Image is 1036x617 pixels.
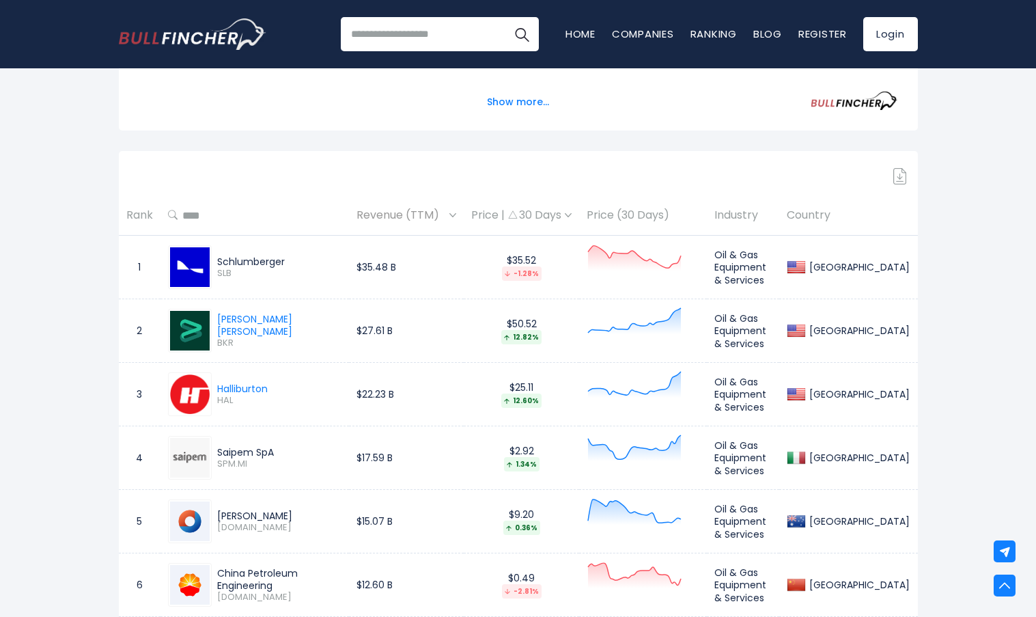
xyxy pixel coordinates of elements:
a: Ranking [690,27,737,41]
div: $2.92 [471,445,572,471]
th: Rank [119,195,160,236]
div: $9.20 [471,508,572,535]
td: 3 [119,363,160,426]
img: SPM.MI.png [170,438,210,478]
div: 12.82% [501,330,542,344]
span: SPM.MI [217,458,342,470]
td: 6 [119,553,160,617]
div: -1.28% [502,266,542,281]
div: $50.52 [471,318,572,344]
div: $25.11 [471,381,572,408]
button: Show more... [479,91,557,113]
td: Oil & Gas Equipment & Services [707,553,779,617]
th: Price (30 Days) [579,195,707,236]
a: [PERSON_NAME] [PERSON_NAME] BKR [168,309,342,353]
div: 1.34% [504,457,540,471]
a: Go to homepage [119,18,266,50]
div: [GEOGRAPHIC_DATA] [806,261,910,273]
td: 4 [119,426,160,490]
a: Companies [612,27,674,41]
th: Industry [707,195,779,236]
div: [GEOGRAPHIC_DATA] [806,515,910,527]
div: [GEOGRAPHIC_DATA] [806,452,910,464]
div: -2.81% [502,584,542,599]
span: SLB [217,268,285,279]
div: [GEOGRAPHIC_DATA] [806,579,910,591]
div: Schlumberger [217,256,285,268]
div: Saipem SpA [217,446,342,458]
td: Oil & Gas Equipment & Services [707,490,779,553]
div: China Petroleum Engineering [217,567,342,592]
span: HAL [217,395,268,407]
td: Oil & Gas Equipment & Services [707,363,779,426]
td: 1 [119,236,160,299]
span: [DOMAIN_NAME] [217,592,342,603]
td: Oil & Gas Equipment & Services [707,426,779,490]
td: $27.61 B [349,299,464,363]
div: [GEOGRAPHIC_DATA] [806,388,910,400]
td: $12.60 B [349,553,464,617]
a: Login [863,17,918,51]
div: $35.52 [471,254,572,281]
div: [PERSON_NAME] [PERSON_NAME] [217,313,342,338]
img: SLB.png [170,247,210,287]
td: Oil & Gas Equipment & Services [707,299,779,363]
a: Home [565,27,596,41]
div: [PERSON_NAME] [217,510,342,522]
span: [DOMAIN_NAME] [217,522,342,534]
td: $22.23 B [349,363,464,426]
td: 5 [119,490,160,553]
div: [GEOGRAPHIC_DATA] [806,325,910,337]
span: BKR [217,338,342,349]
a: Schlumberger SLB [168,245,285,289]
img: HAL.png [170,374,210,414]
a: Register [798,27,847,41]
td: $15.07 B [349,490,464,553]
td: 2 [119,299,160,363]
div: Price | 30 Days [471,208,572,223]
img: Bullfincher logo [119,18,266,50]
a: Halliburton HAL [168,372,268,416]
th: Country [779,195,917,236]
span: Revenue (TTM) [356,205,446,226]
div: 0.36% [503,521,540,535]
a: Blog [753,27,782,41]
img: WOR.AX.png [170,502,210,541]
td: $35.48 B [349,236,464,299]
button: Search [505,17,539,51]
td: Oil & Gas Equipment & Services [707,236,779,299]
td: $17.59 B [349,426,464,490]
div: $0.49 [471,572,572,599]
img: 600339.SS.png [170,565,210,605]
div: Halliburton [217,383,268,395]
div: 12.60% [501,394,542,408]
img: BKR.png [170,311,210,351]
